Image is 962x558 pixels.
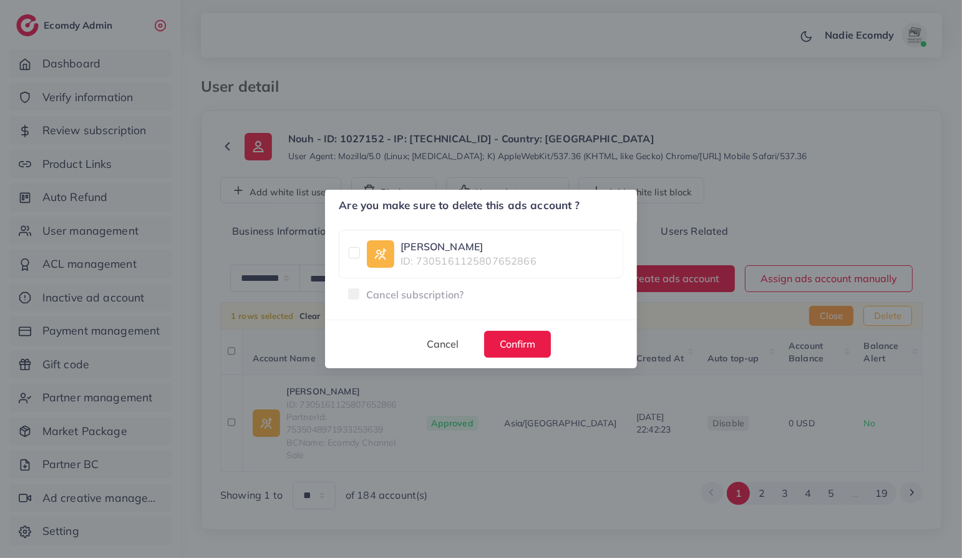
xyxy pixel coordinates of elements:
a: [PERSON_NAME] [401,240,537,254]
button: Cancel [411,331,474,358]
span: ID: 7305161125807652866 [401,254,537,268]
span: Confirm [500,338,535,350]
button: Confirm [484,331,551,358]
span: Cancel subscription? [366,288,464,302]
h5: Are you make sure to delete this ads account ? [339,198,580,213]
img: ic-ad-info.7fc67b75.svg [367,240,394,268]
